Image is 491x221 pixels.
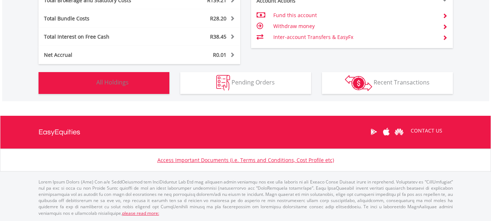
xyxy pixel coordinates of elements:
[273,32,436,43] td: Inter-account Transfers & EasyFx
[39,72,169,94] button: All Holdings
[157,157,334,163] a: Access Important Documents (i.e. Terms and Conditions, Cost Profile etc)
[273,21,436,32] td: Withdraw money
[216,75,230,91] img: pending_instructions-wht.png
[367,121,380,143] a: Google Play
[273,10,436,21] td: Fund this account
[345,75,372,91] img: transactions-zar-wht.png
[232,78,275,86] span: Pending Orders
[322,72,453,94] button: Recent Transactions
[210,15,226,22] span: R28.20
[213,51,226,58] span: R0.01
[380,121,393,143] a: Apple
[79,75,95,91] img: holdings-wht.png
[39,116,80,149] a: EasyEquities
[39,179,453,216] p: Lorem Ipsum Dolors (Ame) Con a/e SeddOeiusmod tem InciDiduntut Lab Etd mag aliquaen admin veniamq...
[96,78,129,86] span: All Holdings
[406,121,447,141] a: CONTACT US
[393,121,406,143] a: Huawei
[122,210,159,216] a: please read more:
[374,78,430,86] span: Recent Transactions
[210,33,226,40] span: R38.45
[39,51,156,59] div: Net Accrual
[39,33,156,40] div: Total Interest on Free Cash
[39,15,156,22] div: Total Bundle Costs
[180,72,311,94] button: Pending Orders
